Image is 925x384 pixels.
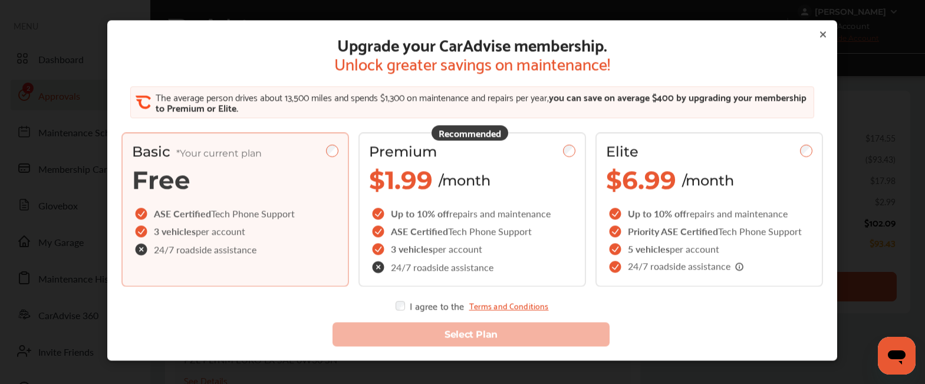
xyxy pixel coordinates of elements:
[154,207,211,221] span: ASE Certified
[686,207,788,221] span: repairs and maintenance
[154,245,256,254] span: 24/7 roadside assistance
[606,165,676,196] span: $6.99
[439,172,491,189] span: /month
[369,165,433,196] span: $1.99
[609,226,623,238] img: checkIcon.6d469ec1.svg
[433,242,482,256] span: per account
[132,165,190,196] span: Free
[396,301,548,311] div: I agree to the
[196,225,245,238] span: per account
[372,226,386,238] img: checkIcon.6d469ec1.svg
[211,207,295,221] span: Tech Phone Support
[372,261,386,274] img: check-cross-icon.c68f34ea.svg
[132,143,262,160] span: Basic
[449,207,551,221] span: repairs and maintenance
[372,244,386,255] img: checkIcon.6d469ec1.svg
[670,242,719,256] span: per account
[628,242,670,256] span: 5 vehicles
[155,89,548,105] span: The average person drives about 13,500 miles and spends $1,300 on maintenance and repairs per year,
[469,301,548,311] a: Terms and Conditions
[135,226,149,238] img: checkIcon.6d469ec1.svg
[609,208,623,220] img: checkIcon.6d469ec1.svg
[628,262,745,273] span: 24/7 roadside assistance
[606,143,638,160] span: Elite
[391,242,433,256] span: 3 vehicles
[372,208,386,220] img: checkIcon.6d469ec1.svg
[448,225,532,238] span: Tech Phone Support
[628,225,718,238] span: Priority ASE Certified
[718,225,802,238] span: Tech Phone Support
[135,95,150,110] img: CA_CheckIcon.cf4f08d4.svg
[391,207,449,221] span: Up to 10% off
[334,54,610,73] span: Unlock greater savings on maintenance!
[176,148,262,159] span: *Your current plan
[155,89,806,116] span: you can save on average $400 by upgrading your membership to Premium or Elite.
[154,225,196,238] span: 3 vehicles
[391,225,448,238] span: ASE Certified
[609,244,623,255] img: checkIcon.6d469ec1.svg
[609,261,623,273] img: checkIcon.6d469ec1.svg
[878,337,916,375] iframe: Button to launch messaging window
[682,172,734,189] span: /month
[432,126,508,141] div: Recommended
[369,143,437,160] span: Premium
[334,35,610,54] span: Upgrade your CarAdvise membership.
[135,208,149,220] img: checkIcon.6d469ec1.svg
[628,207,686,221] span: Up to 10% off
[391,262,493,272] span: 24/7 roadside assistance
[135,244,149,256] img: check-cross-icon.c68f34ea.svg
